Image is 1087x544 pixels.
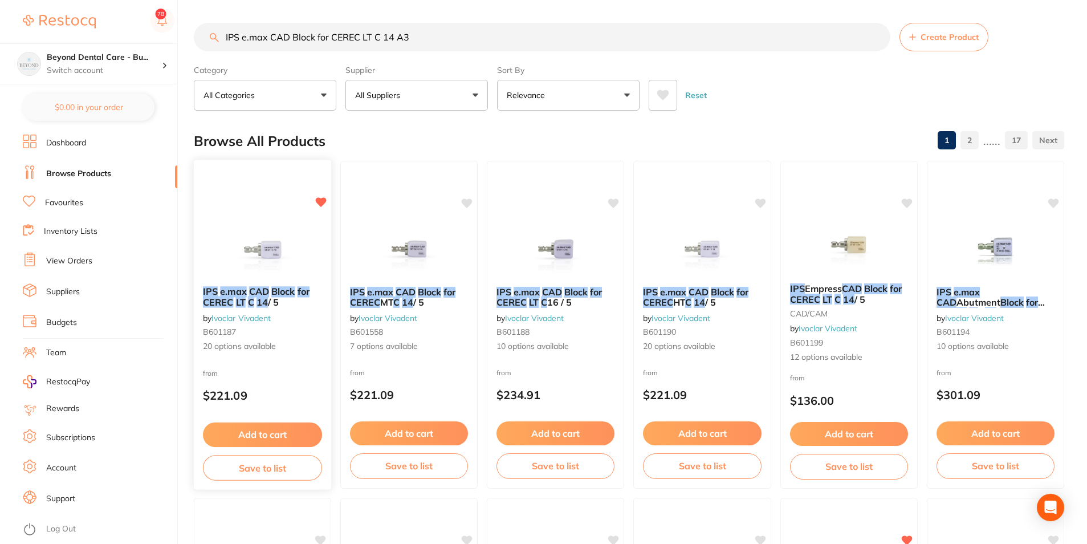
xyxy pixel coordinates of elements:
[350,368,365,377] span: from
[790,283,805,294] em: IPS
[23,15,96,29] img: Restocq Logo
[45,197,83,209] a: Favourites
[350,286,365,298] em: IPS
[203,455,322,481] button: Save to list
[685,297,691,308] em: C
[46,347,66,359] a: Team
[790,374,805,382] span: from
[248,297,254,308] em: C
[46,403,79,415] a: Rewards
[257,297,268,308] em: 14
[220,286,246,297] em: e.max
[44,226,97,237] a: Inventory Lists
[194,80,336,111] button: All Categories
[203,90,259,101] p: All Categories
[496,341,614,352] span: 10 options available
[23,94,154,121] button: $0.00 in your order
[249,286,269,297] em: CAD
[694,297,705,308] em: 14
[23,375,90,388] a: RestocqPay
[1026,297,1038,308] em: for
[497,65,640,75] label: Sort By
[47,65,162,76] p: Switch account
[969,307,978,319] em: LT
[367,286,393,298] em: e.max
[46,255,92,267] a: View Orders
[937,286,951,298] em: IPS
[46,523,76,535] a: Log Out
[46,168,111,180] a: Browse Products
[402,297,413,308] em: 14
[194,65,336,75] label: Category
[643,313,710,323] span: by
[355,90,405,101] p: All Suppliers
[497,80,640,111] button: Relevance
[643,327,676,337] span: B601190
[643,453,761,478] button: Save to list
[203,312,271,323] span: by
[496,287,614,308] b: IPS e.max CAD Block for CEREC LT C 16 / 5
[46,462,76,474] a: Account
[350,327,383,337] span: B601558
[790,283,908,305] b: IPS Empress CAD Block for CEREC LT C 14 / 5
[496,297,527,308] em: CEREC
[23,9,96,35] a: Restocq Logo
[194,23,890,51] input: Search Products
[396,286,416,298] em: CAD
[350,287,468,308] b: IPS e.max CAD Block for CEREC MT C 14 / 5
[47,52,162,63] h4: Beyond Dental Care - Burpengary
[864,283,887,294] em: Block
[937,313,1004,323] span: by
[496,313,564,323] span: by
[790,323,857,334] span: by
[938,129,956,152] a: 1
[46,137,86,149] a: Dashboard
[359,313,417,323] a: Ivoclar Vivadent
[805,283,842,294] span: Empress
[1037,494,1064,521] div: Open Intercom Messenger
[203,297,234,308] em: CEREC
[236,297,246,308] em: LT
[643,287,761,308] b: IPS e.max CAD Block for CEREC HT C 14 / 5
[978,307,985,319] span: A
[960,129,979,152] a: 2
[643,286,658,298] em: IPS
[496,286,511,298] em: IPS
[298,286,310,297] em: for
[890,283,902,294] em: for
[790,422,908,446] button: Add to cart
[643,341,761,352] span: 20 options available
[790,454,908,479] button: Save to list
[843,294,854,305] em: 14
[350,297,380,308] em: CEREC
[203,389,322,402] p: $221.09
[203,423,322,447] button: Add to cart
[643,421,761,445] button: Add to cart
[380,297,393,308] span: MT
[834,294,841,305] em: C
[652,313,710,323] a: Ivoclar Vivadent
[505,313,564,323] a: Ivoclar Vivadent
[665,221,739,278] img: IPS e.max CAD Block for CEREC HT C 14 / 5
[682,80,710,111] button: Reset
[996,307,1033,319] span: Small / 5
[393,297,400,308] em: C
[937,307,967,319] em: CEREC
[954,286,980,298] em: e.max
[413,297,424,308] span: / 5
[496,421,614,445] button: Add to cart
[418,286,441,298] em: Block
[564,286,588,298] em: Block
[985,307,996,319] em: 14
[956,297,1000,308] span: Abutment
[46,317,77,328] a: Budgets
[203,341,322,352] span: 20 options available
[203,286,322,307] b: IPS e.max CAD Block for CEREC LT C 14 / 5
[790,294,820,305] em: CEREC
[736,286,748,298] em: for
[790,338,823,348] span: B601199
[790,394,908,407] p: $136.00
[937,327,970,337] span: B601194
[345,65,488,75] label: Supplier
[203,286,218,297] em: IPS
